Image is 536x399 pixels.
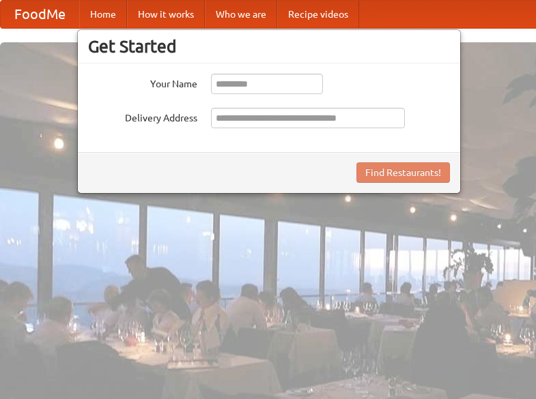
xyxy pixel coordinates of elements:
[1,1,79,28] a: FoodMe
[88,36,450,57] h3: Get Started
[88,108,197,125] label: Delivery Address
[88,74,197,91] label: Your Name
[356,162,450,183] button: Find Restaurants!
[277,1,359,28] a: Recipe videos
[79,1,127,28] a: Home
[127,1,205,28] a: How it works
[205,1,277,28] a: Who we are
